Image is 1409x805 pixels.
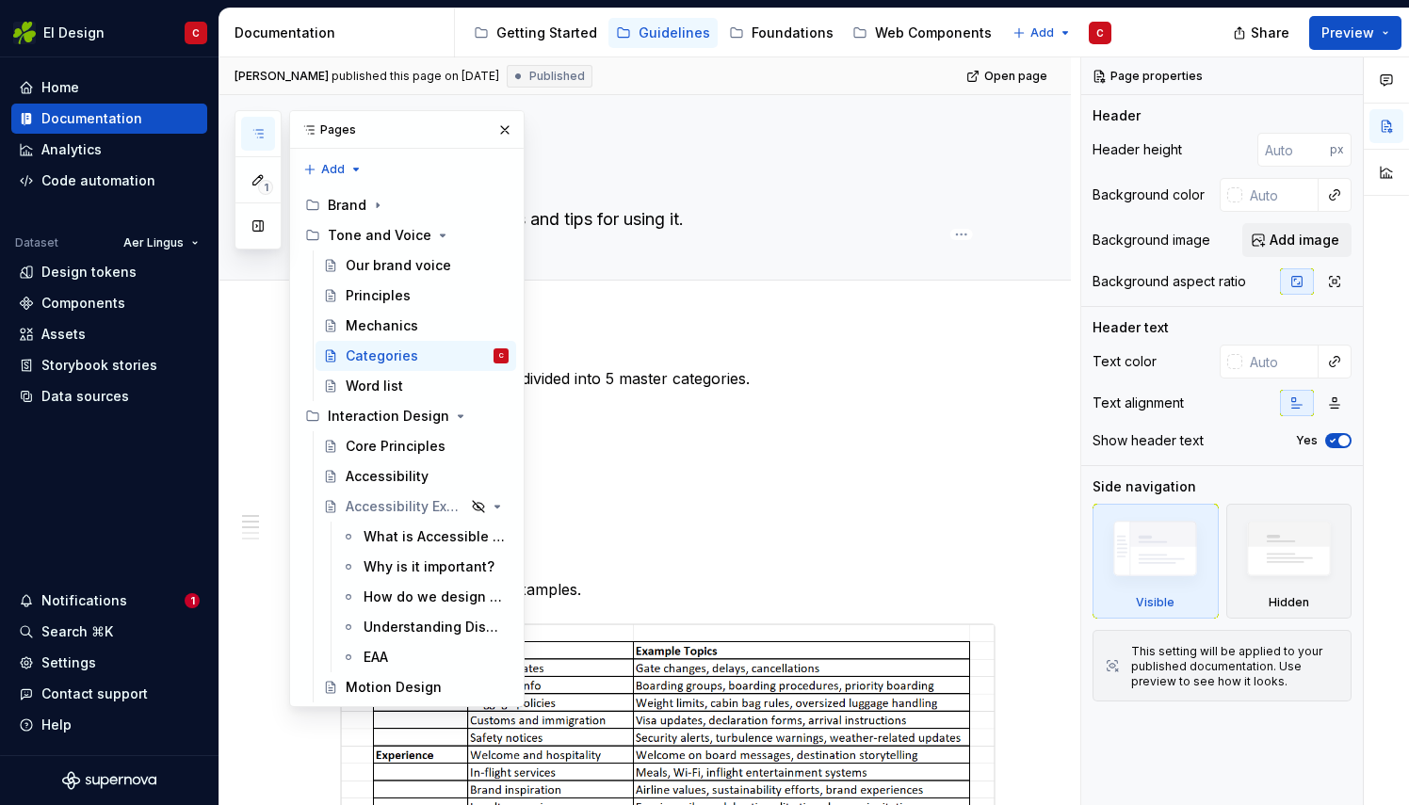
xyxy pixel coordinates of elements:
button: EI DesignC [4,12,215,53]
a: Components [11,288,207,318]
a: Design tokens [11,257,207,287]
div: published this page on [DATE] [332,69,499,84]
a: Mechanics [316,311,516,341]
span: [PERSON_NAME] [235,69,329,84]
button: Help [11,710,207,740]
div: C [499,346,504,365]
div: Documentation [235,24,446,42]
div: Notifications [41,591,127,610]
div: Documentation [41,109,142,128]
div: Accessibility Explained [346,497,465,516]
a: Core Principles [316,431,516,461]
span: Add [321,162,345,177]
div: Brand [298,190,516,220]
div: Search ⌘K [41,622,113,641]
a: Open page [961,63,1056,89]
div: Text alignment [1093,394,1184,412]
a: Our brand voice [316,250,516,281]
div: Analytics [41,140,102,159]
a: Data sources [11,381,207,411]
button: Notifications1 [11,586,207,616]
a: CategoriesC [316,341,516,371]
div: Assets [41,325,86,344]
span: Aer Lingus [123,235,184,250]
div: Word list [346,377,403,395]
button: Search ⌘K [11,617,207,647]
div: Settings [41,653,96,672]
div: Tone and Voice [298,220,516,250]
div: EAA [364,648,388,667]
a: Home [11,72,207,103]
div: Background color [1093,185,1205,204]
button: Aer Lingus [115,230,207,256]
a: App Components [1003,18,1154,48]
a: Guidelines [608,18,718,48]
div: Page tree [466,14,1003,52]
a: How do we design for Inclusivity? [333,582,516,612]
a: Web Components [845,18,999,48]
a: Accessibility [316,461,516,491]
div: Home [41,78,79,97]
div: Help [41,716,72,734]
a: Understanding Disability [333,612,516,642]
a: Assets [11,319,207,349]
div: Accessibility [346,467,429,486]
button: Add [298,156,368,183]
p: Our communications are divided into 5 master categories. [340,367,996,390]
div: Brand [328,196,366,215]
a: What is Accessible Design? [333,522,516,552]
div: Header height [1093,140,1182,159]
div: EI Design [43,24,105,42]
a: Getting Started [466,18,605,48]
a: Analytics [11,135,207,165]
p: Experience [363,443,996,465]
div: Guidelines [639,24,710,42]
a: Foundations [721,18,841,48]
div: Components [41,294,125,313]
input: Auto [1242,345,1319,378]
a: Settings [11,648,207,678]
svg: Supernova Logo [62,771,156,790]
textarea: Categories [336,155,992,201]
div: C [192,25,200,40]
button: Preview [1309,16,1401,50]
span: Open page [984,69,1047,84]
a: Code automation [11,166,207,196]
span: Preview [1321,24,1374,42]
div: This setting will be applied to your published documentation. Use preview to see how it looks. [1131,644,1339,689]
span: Add [1030,25,1054,40]
span: 1 [185,593,200,608]
a: EAA [333,642,516,672]
a: Why is it important? [333,552,516,582]
div: Storybook stories [41,356,157,375]
div: Visible [1093,504,1219,619]
div: Interaction Design [328,407,449,426]
div: What is Accessible Design? [364,527,505,546]
div: Pages [290,111,524,149]
div: Tone and Voice [328,226,431,245]
button: Share [1223,16,1302,50]
div: How do we design for Inclusivity? [364,588,505,606]
input: Auto [1242,178,1319,212]
div: Side navigation [1093,477,1196,496]
div: Header [1093,106,1141,125]
div: Categories [346,346,418,365]
div: Our brand voice [346,256,451,275]
div: Web Components [875,24,992,42]
div: Understanding Disability [364,618,505,636]
a: Accessibility Explained [316,491,516,522]
button: Add [1007,20,1077,46]
button: Contact support [11,679,207,709]
a: Motion Design [316,672,516,702]
p: Reassurance [363,473,996,495]
span: Share [1251,24,1289,42]
div: Why is it important? [364,557,494,576]
span: 1 [258,180,273,195]
div: Background image [1093,231,1210,250]
textarea: What our brand voice is and tips for using it. [336,204,992,234]
div: Mechanics [346,316,418,335]
div: Hidden [1226,504,1352,619]
div: Core Principles [346,437,445,456]
div: Dataset [15,235,58,250]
